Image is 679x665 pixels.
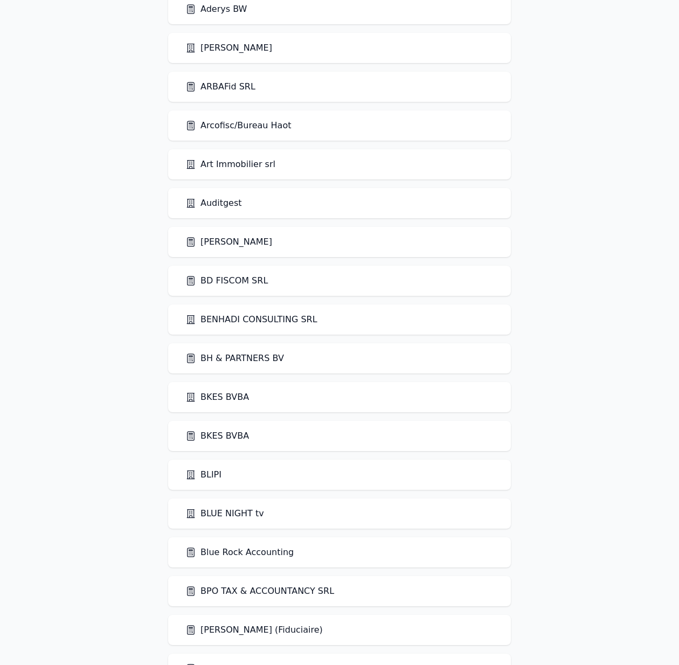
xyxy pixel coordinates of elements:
a: ARBAFid SRL [185,80,255,93]
a: [PERSON_NAME] (Fiduciaire) [185,624,323,636]
a: BLIPI [185,468,221,481]
a: BKES BVBA [185,430,249,442]
a: Blue Rock Accounting [185,546,294,559]
a: BPO TAX & ACCOUNTANCY SRL [185,585,334,598]
a: BENHADI CONSULTING SRL [185,313,317,326]
a: BKES BVBA [185,391,249,404]
a: Art Immobilier srl [185,158,275,171]
a: Auditgest [185,197,242,210]
a: Aderys BW [185,3,247,16]
a: BH & PARTNERS BV [185,352,284,365]
a: Arcofisc/Bureau Haot [185,119,291,132]
a: BLUE NIGHT tv [185,507,264,520]
a: BD FISCOM SRL [185,274,268,287]
a: [PERSON_NAME] [185,41,272,54]
a: [PERSON_NAME] [185,235,272,248]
